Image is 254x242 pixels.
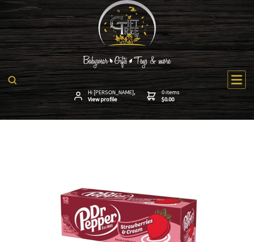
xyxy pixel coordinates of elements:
span: Hi [PERSON_NAME], [88,89,135,103]
span: 0 items [161,88,180,103]
strong: View profile [88,96,135,103]
a: Hi [PERSON_NAME],View profile [74,89,135,103]
img: Babywear - Gifts - Toys & more [65,56,189,68]
strong: $0.00 [161,96,180,103]
a: 0 items$0.00 [147,89,180,103]
img: product search [8,76,17,84]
